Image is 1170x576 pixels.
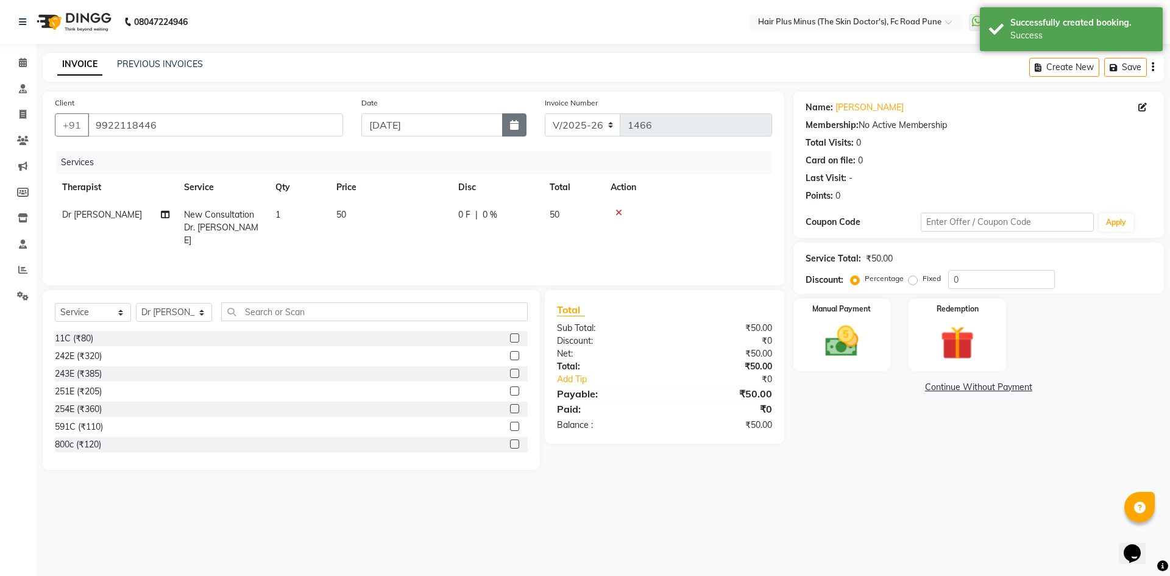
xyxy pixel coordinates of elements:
div: 11C (₹80) [55,332,93,345]
div: 242E (₹320) [55,350,102,363]
input: Enter Offer / Coupon Code [921,213,1094,232]
span: Total [557,304,585,316]
div: ₹50.00 [664,322,781,335]
input: Search by Name/Mobile/Email/Code [88,113,343,137]
th: Qty [268,174,329,201]
th: Therapist [55,174,177,201]
button: Apply [1099,213,1133,232]
b: 08047224946 [134,5,188,39]
div: ₹50.00 [664,347,781,360]
span: 0 % [483,208,497,221]
label: Redemption [937,304,979,315]
a: INVOICE [57,54,102,76]
div: Points: [806,190,833,202]
div: 800c (₹120) [55,438,101,451]
button: Save [1104,58,1147,77]
div: Payable: [548,386,664,401]
div: ₹0 [664,402,781,416]
label: Date [361,98,378,108]
div: 591C (₹110) [55,421,103,433]
div: ₹0 [664,335,781,347]
th: Price [329,174,451,201]
label: Percentage [865,273,904,284]
div: Membership: [806,119,859,132]
div: ₹50.00 [664,386,781,401]
span: 0 F [458,208,470,221]
div: Success [1010,29,1154,42]
div: Total Visits: [806,137,854,149]
div: ₹50.00 [866,252,893,265]
div: 0 [856,137,861,149]
label: Manual Payment [812,304,871,315]
input: Search or Scan [221,302,528,321]
div: Balance : [548,419,664,432]
div: Last Visit: [806,172,846,185]
button: +91 [55,113,89,137]
div: ₹50.00 [664,419,781,432]
div: Discount: [548,335,664,347]
label: Invoice Number [545,98,598,108]
div: 0 [858,154,863,167]
div: 251E (₹205) [55,385,102,398]
img: _cash.svg [815,322,870,361]
span: Dr [PERSON_NAME] [62,209,142,220]
a: Continue Without Payment [796,381,1161,394]
span: 50 [336,209,346,220]
div: ₹0 [684,373,781,386]
div: ₹50.00 [664,360,781,373]
div: Service Total: [806,252,861,265]
div: Card on file: [806,154,856,167]
div: Coupon Code [806,216,921,229]
span: 1 [275,209,280,220]
th: Disc [451,174,542,201]
div: Services [56,151,781,174]
div: Discount: [806,274,843,286]
iframe: chat widget [1119,527,1158,564]
div: Total: [548,360,664,373]
a: [PERSON_NAME] [835,101,904,114]
img: _gift.svg [930,322,985,364]
div: 243E (₹385) [55,368,102,380]
a: PREVIOUS INVOICES [117,59,203,69]
div: Paid: [548,402,664,416]
label: Client [55,98,74,108]
div: 254E (₹360) [55,403,102,416]
th: Total [542,174,603,201]
label: Fixed [923,273,941,284]
div: - [849,172,853,185]
span: | [475,208,478,221]
a: Add Tip [548,373,684,386]
img: logo [31,5,115,39]
div: Successfully created booking. [1010,16,1154,29]
div: Name: [806,101,833,114]
th: Service [177,174,268,201]
span: 50 [550,209,559,220]
th: Action [603,174,772,201]
div: 0 [835,190,840,202]
div: Net: [548,347,664,360]
div: No Active Membership [806,119,1152,132]
span: New Consultation Dr. [PERSON_NAME] [184,209,258,246]
div: Sub Total: [548,322,664,335]
button: Create New [1029,58,1099,77]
